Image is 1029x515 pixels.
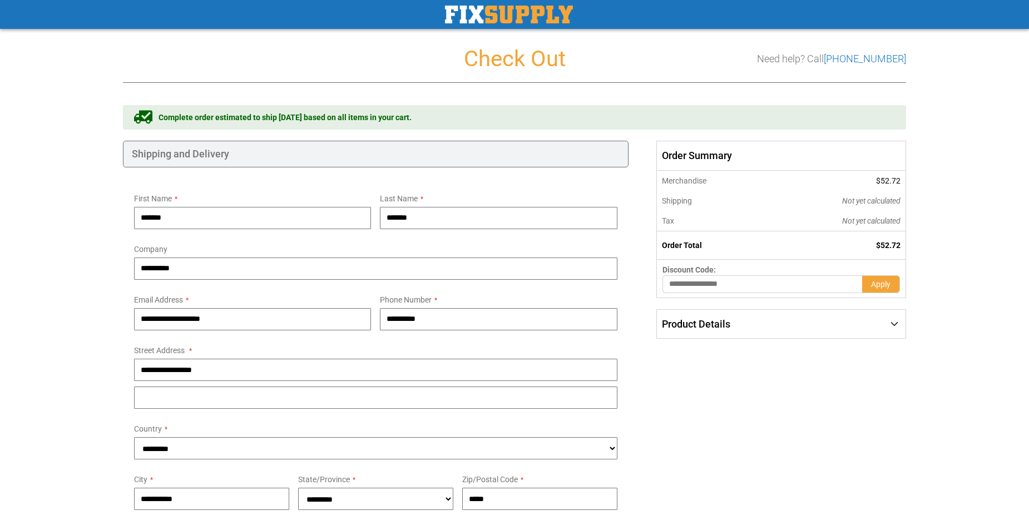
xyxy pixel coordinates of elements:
[134,194,172,203] span: First Name
[876,241,901,250] span: $52.72
[123,141,629,167] div: Shipping and Delivery
[662,241,702,250] strong: Order Total
[445,6,573,23] img: Fix Industrial Supply
[159,112,412,123] span: Complete order estimated to ship [DATE] based on all items in your cart.
[824,53,906,65] a: [PHONE_NUMBER]
[462,475,518,484] span: Zip/Postal Code
[134,245,167,254] span: Company
[656,141,906,171] span: Order Summary
[445,6,573,23] a: store logo
[842,196,901,205] span: Not yet calculated
[757,53,906,65] h3: Need help? Call
[876,176,901,185] span: $52.72
[862,275,900,293] button: Apply
[842,216,901,225] span: Not yet calculated
[871,280,891,289] span: Apply
[134,346,185,355] span: Street Address
[662,318,730,330] span: Product Details
[134,295,183,304] span: Email Address
[380,295,432,304] span: Phone Number
[123,47,906,71] h1: Check Out
[662,265,716,274] span: Discount Code:
[134,475,147,484] span: City
[298,475,350,484] span: State/Province
[134,424,162,433] span: Country
[656,211,767,231] th: Tax
[656,171,767,191] th: Merchandise
[662,196,692,205] span: Shipping
[380,194,418,203] span: Last Name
